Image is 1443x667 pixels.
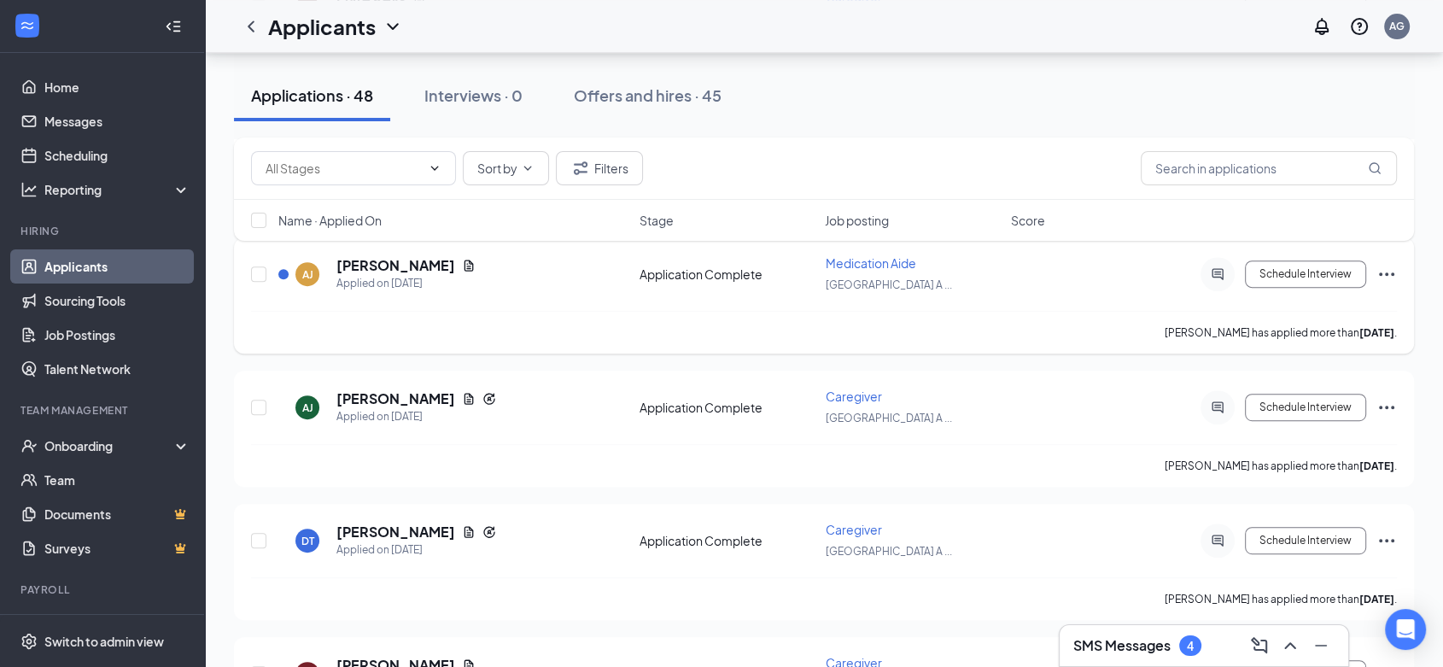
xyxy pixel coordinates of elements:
[826,389,882,404] span: Caregiver
[640,266,815,283] div: Application Complete
[462,392,476,406] svg: Document
[1376,264,1397,284] svg: Ellipses
[44,352,190,386] a: Talent Network
[1165,459,1397,473] p: [PERSON_NAME] has applied more than .
[1249,635,1270,656] svg: ComposeMessage
[20,633,38,650] svg: Settings
[462,525,476,539] svg: Document
[1389,19,1405,33] div: AG
[44,633,164,650] div: Switch to admin view
[826,545,952,558] span: [GEOGRAPHIC_DATA] A ...
[44,138,190,173] a: Scheduling
[463,151,549,185] button: Sort byChevronDown
[44,497,190,531] a: DocumentsCrown
[302,401,313,415] div: AJ
[20,437,38,454] svg: UserCheck
[336,256,455,275] h5: [PERSON_NAME]
[521,161,535,175] svg: ChevronDown
[640,532,815,549] div: Application Complete
[266,159,421,178] input: All Stages
[1246,632,1273,659] button: ComposeMessage
[241,16,261,37] svg: ChevronLeft
[1307,632,1335,659] button: Minimize
[1207,401,1228,414] svg: ActiveChat
[1312,16,1332,37] svg: Notifications
[336,408,496,425] div: Applied on [DATE]
[1276,632,1304,659] button: ChevronUp
[44,463,190,497] a: Team
[20,403,187,418] div: Team Management
[44,181,191,198] div: Reporting
[302,267,313,282] div: AJ
[1349,16,1370,37] svg: QuestionInfo
[44,104,190,138] a: Messages
[1011,212,1045,229] span: Score
[1207,267,1228,281] svg: ActiveChat
[1245,527,1366,554] button: Schedule Interview
[268,12,376,41] h1: Applicants
[19,17,36,34] svg: WorkstreamLogo
[336,389,455,408] h5: [PERSON_NAME]
[1207,534,1228,547] svg: ActiveChat
[1165,325,1397,340] p: [PERSON_NAME] has applied more than .
[336,523,455,541] h5: [PERSON_NAME]
[424,85,523,106] div: Interviews · 0
[1359,326,1394,339] b: [DATE]
[44,437,176,454] div: Onboarding
[44,70,190,104] a: Home
[482,525,496,539] svg: Reapply
[482,392,496,406] svg: Reapply
[44,608,190,642] a: PayrollCrown
[44,284,190,318] a: Sourcing Tools
[826,255,916,271] span: Medication Aide
[556,151,643,185] button: Filter Filters
[477,162,517,174] span: Sort by
[462,259,476,272] svg: Document
[640,399,815,416] div: Application Complete
[301,534,314,548] div: DT
[336,275,476,292] div: Applied on [DATE]
[1359,593,1394,606] b: [DATE]
[428,161,441,175] svg: ChevronDown
[1280,635,1300,656] svg: ChevronUp
[1141,151,1397,185] input: Search in applications
[44,531,190,565] a: SurveysCrown
[1311,635,1331,656] svg: Minimize
[20,181,38,198] svg: Analysis
[1359,459,1394,472] b: [DATE]
[44,318,190,352] a: Job Postings
[640,212,674,229] span: Stage
[336,541,496,559] div: Applied on [DATE]
[20,224,187,238] div: Hiring
[1385,609,1426,650] div: Open Intercom Messenger
[1376,530,1397,551] svg: Ellipses
[1187,639,1194,653] div: 4
[826,412,952,424] span: [GEOGRAPHIC_DATA] A ...
[1073,636,1171,655] h3: SMS Messages
[278,212,382,229] span: Name · Applied On
[826,522,882,537] span: Caregiver
[574,85,721,106] div: Offers and hires · 45
[44,249,190,284] a: Applicants
[826,278,952,291] span: [GEOGRAPHIC_DATA] A ...
[20,582,187,597] div: Payroll
[1368,161,1382,175] svg: MagnifyingGlass
[1376,397,1397,418] svg: Ellipses
[383,16,403,37] svg: ChevronDown
[825,212,889,229] span: Job posting
[1245,394,1366,421] button: Schedule Interview
[251,85,373,106] div: Applications · 48
[570,158,591,178] svg: Filter
[1165,592,1397,606] p: [PERSON_NAME] has applied more than .
[1245,260,1366,288] button: Schedule Interview
[165,18,182,35] svg: Collapse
